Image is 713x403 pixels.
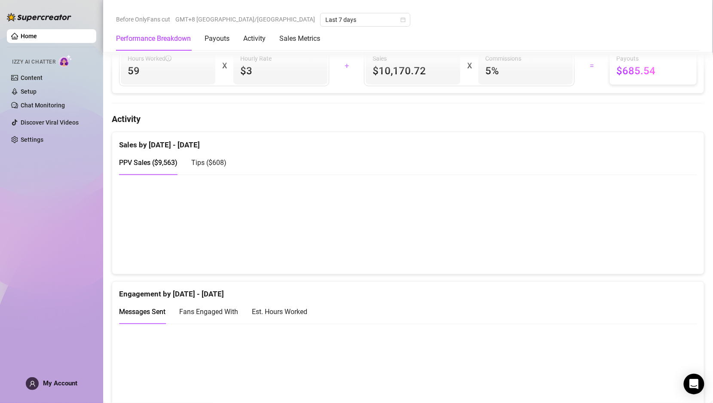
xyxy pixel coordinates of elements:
span: user [29,381,36,387]
div: Sales by [DATE] - [DATE] [119,132,697,151]
a: Discover Viral Videos [21,119,79,126]
div: Performance Breakdown [116,34,191,44]
span: Messages Sent [119,308,165,316]
div: Open Intercom Messenger [684,374,704,394]
div: Payouts [205,34,230,44]
span: GMT+8 [GEOGRAPHIC_DATA]/[GEOGRAPHIC_DATA] [175,13,315,26]
span: Fans Engaged With [179,308,238,316]
a: Home [21,33,37,40]
h4: Activity [112,113,704,125]
img: logo-BBDzfeDw.svg [7,13,71,21]
div: Activity [243,34,266,44]
span: Izzy AI Chatter [12,58,55,66]
span: Before OnlyFans cut [116,13,170,26]
a: Chat Monitoring [21,102,65,109]
span: Payouts [617,54,690,63]
span: $10,170.72 [373,64,453,78]
span: 5 % [485,64,566,78]
span: 59 [128,64,208,78]
article: Commissions [485,54,521,63]
span: info-circle [165,55,171,61]
span: PPV Sales ( $9,563 ) [119,159,177,167]
a: Settings [21,136,43,143]
a: Content [21,74,43,81]
span: $3 [240,64,321,78]
div: = [580,59,604,73]
div: X [222,59,226,73]
span: Sales [373,54,453,63]
div: + [334,59,359,73]
div: Engagement by [DATE] - [DATE] [119,282,697,300]
span: My Account [43,379,77,387]
div: Sales Metrics [279,34,320,44]
span: Last 7 days [325,13,405,26]
article: Hourly Rate [240,54,272,63]
a: Setup [21,88,37,95]
span: $685.54 [617,64,690,78]
div: X [467,59,471,73]
span: calendar [401,17,406,22]
div: Est. Hours Worked [252,307,307,318]
span: Hours Worked [128,54,171,63]
span: Tips ( $608 ) [191,159,226,167]
img: AI Chatter [59,55,72,67]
